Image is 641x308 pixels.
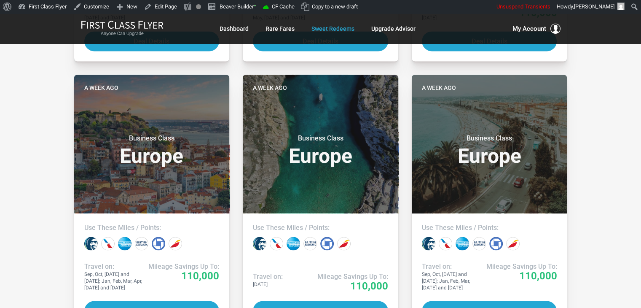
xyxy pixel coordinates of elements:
[320,237,334,250] div: Chase points
[512,24,546,34] span: My Account
[220,21,249,36] a: Dashboard
[268,134,373,142] small: Business Class
[371,21,416,36] a: Upgrade Advisor
[169,237,182,250] div: Iberia miles
[81,31,164,37] small: Anyone Can Upgrade
[81,20,164,29] img: First Class Flyer
[101,237,115,250] div: American miles
[135,237,148,250] div: British Airways miles
[84,83,118,92] time: A week ago
[506,237,520,250] div: Iberia miles
[81,20,164,37] a: First Class FlyerAnyone Can Upgrade
[253,237,266,250] div: Alaska miles
[253,83,287,92] time: A week ago
[118,237,131,250] div: Amex points
[303,237,317,250] div: British Airways miles
[253,134,388,166] h3: Europe
[266,21,295,36] a: Rare Fares
[84,134,220,166] h3: Europe
[99,134,204,142] small: Business Class
[439,237,452,250] div: American miles
[422,83,456,92] time: A week ago
[456,237,469,250] div: Amex points
[472,237,486,250] div: British Airways miles
[84,237,98,250] div: Alaska miles
[422,237,435,250] div: Alaska miles
[84,223,220,232] h4: Use These Miles / Points:
[337,237,351,250] div: Iberia miles
[496,3,550,10] span: Unsuspend Transients
[311,21,354,36] a: Sweet Redeems
[422,223,557,232] h4: Use These Miles / Points:
[574,3,614,10] span: [PERSON_NAME]
[254,1,256,10] span: •
[287,237,300,250] div: Amex points
[422,134,557,166] h3: Europe
[152,237,165,250] div: Chase points
[489,237,503,250] div: Chase points
[253,223,388,232] h4: Use These Miles / Points:
[437,134,542,142] small: Business Class
[512,24,561,34] button: My Account
[270,237,283,250] div: American miles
